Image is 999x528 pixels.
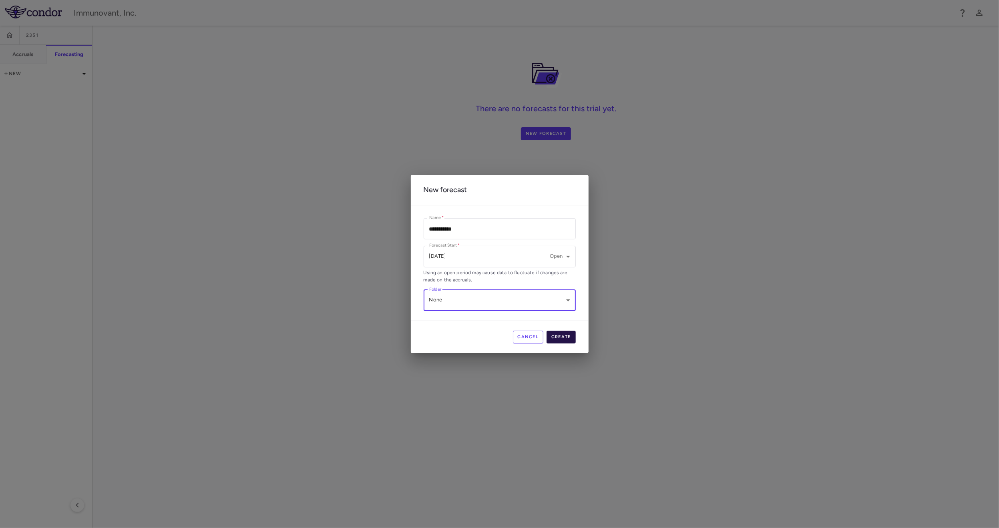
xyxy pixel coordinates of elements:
div: [DATE] [429,253,446,260]
h2: New forecast [411,175,589,205]
button: Cancel [513,331,544,343]
p: None [429,296,563,303]
label: Forecast Start [429,242,460,249]
p: Open [550,253,563,260]
label: Folder [429,286,442,293]
p: Using an open period may cause data to fluctuate if changes are made on the accruals. [424,269,576,283]
button: Create [547,331,576,343]
label: Name [429,215,444,221]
